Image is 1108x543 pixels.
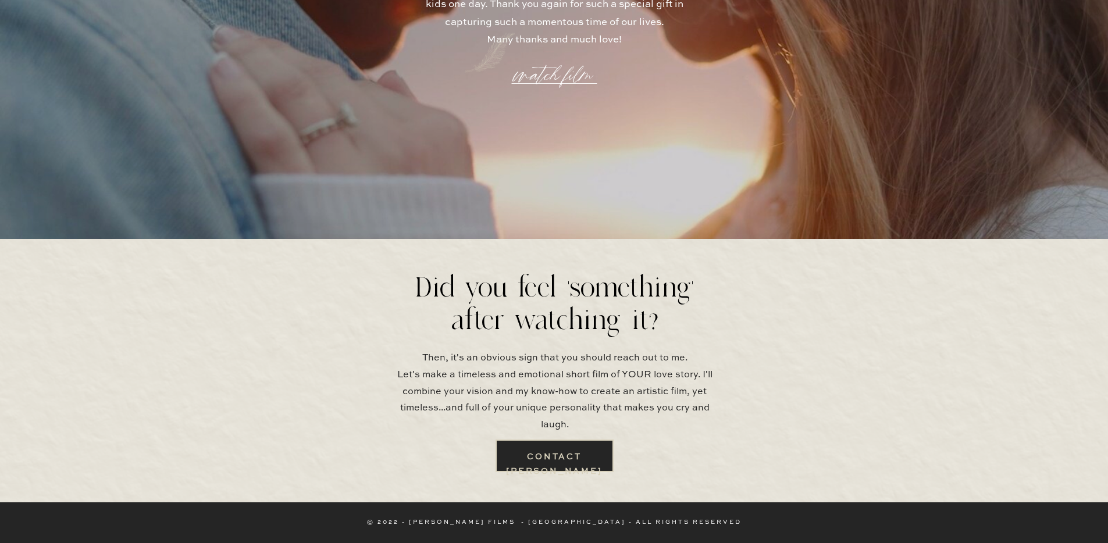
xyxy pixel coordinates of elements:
[506,453,602,476] b: contact [PERSON_NAME]
[512,46,596,90] a: watch film
[480,450,629,465] a: contact [PERSON_NAME]
[254,519,854,527] p: © 2022 - [PERSON_NAME] films - [GEOGRAPHIC_DATA] - all rights reserved
[387,350,723,424] p: Then, it's an obvious sign that you should reach out to me. Let's make a timeless and emotional s...
[104,271,1006,336] h1: Did you feel 'something' after watching it?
